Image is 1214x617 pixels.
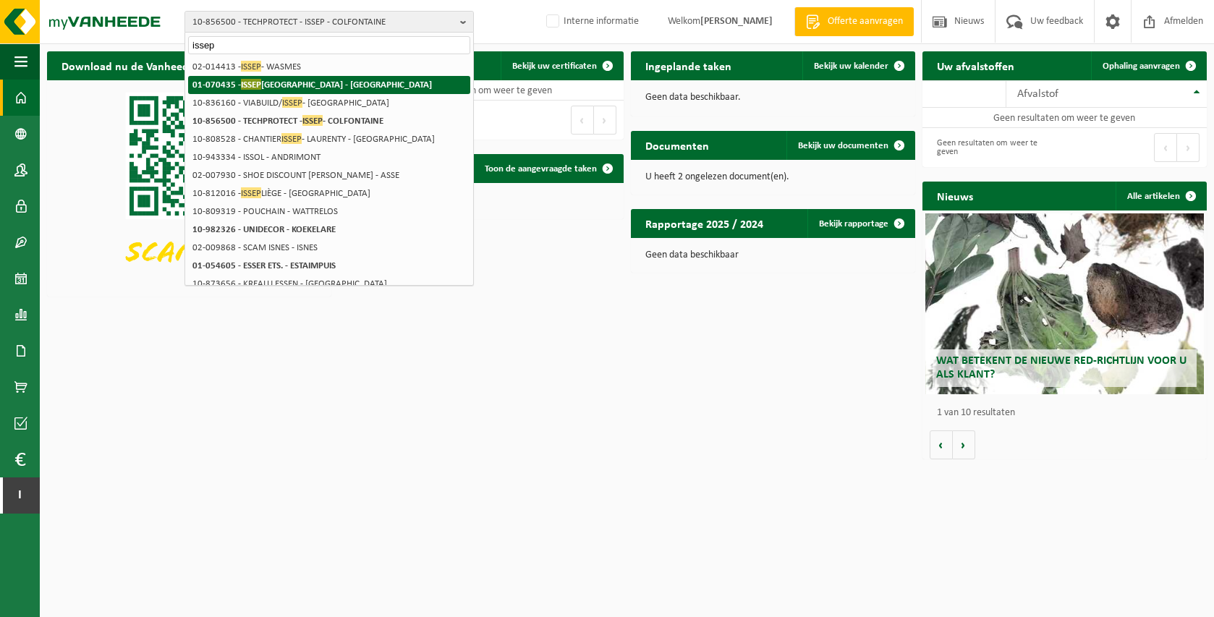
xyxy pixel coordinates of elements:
[814,61,888,71] span: Bekijk uw kalender
[794,7,914,36] a: Offerte aanvragen
[192,79,432,90] strong: 01-070435 - [GEOGRAPHIC_DATA] - [GEOGRAPHIC_DATA]
[922,182,988,210] h2: Nieuws
[824,14,907,29] span: Offerte aanvragen
[543,11,639,33] label: Interne informatie
[930,430,953,459] button: Vorige
[1017,88,1058,100] span: Afvalstof
[188,184,470,203] li: 10-812016 - LIÈGE - [GEOGRAPHIC_DATA]
[188,239,470,257] li: 02-009868 - SCAM ISNES - ISNES
[571,106,594,135] button: Previous
[184,11,474,33] button: 10-856500 - TECHPROTECT - ISSEP - COLFONTAINE
[1116,182,1205,210] a: Alle artikelen
[512,61,597,71] span: Bekijk uw certificaten
[953,430,975,459] button: Volgende
[700,16,773,27] strong: [PERSON_NAME]
[594,106,616,135] button: Next
[192,12,454,33] span: 10-856500 - TECHPROTECT - ISSEP - COLFONTAINE
[188,275,470,293] li: 10-873656 - KREALU ESSEN - [GEOGRAPHIC_DATA]
[47,80,331,294] img: Download de VHEPlus App
[188,203,470,221] li: 10-809319 - POUCHAIN - WATTRELOS
[936,355,1187,380] span: Wat betekent de nieuwe RED-richtlijn voor u als klant?
[645,172,901,182] p: U heeft 2 ongelezen document(en).
[1177,133,1200,162] button: Next
[14,477,25,514] span: I
[188,94,470,112] li: 10-836160 - VIABUILD/ - [GEOGRAPHIC_DATA]
[282,97,302,108] span: ISSEP
[631,51,746,80] h2: Ingeplande taken
[241,79,261,90] span: ISSEP
[631,209,778,237] h2: Rapportage 2025 / 2024
[645,250,901,260] p: Geen data beschikbaar
[47,51,240,80] h2: Download nu de Vanheede+ app!
[188,36,470,54] input: Zoeken naar gekoppelde vestigingen
[192,261,336,271] strong: 01-054605 - ESSER ETS. - ESTAIMPUIS
[188,130,470,148] li: 10-808528 - CHANTIER - LAURENTY - [GEOGRAPHIC_DATA]
[645,93,901,103] p: Geen data beschikbaar.
[925,213,1204,394] a: Wat betekent de nieuwe RED-richtlijn voor u als klant?
[188,112,470,130] li: 10-856500 - TECHPROTECT - - COLFONTAINE
[807,209,914,238] a: Bekijk rapportage
[922,108,1207,128] td: Geen resultaten om weer te geven
[485,164,597,174] span: Toon de aangevraagde taken
[930,132,1058,163] div: Geen resultaten om weer te geven
[1103,61,1180,71] span: Ophaling aanvragen
[631,131,723,159] h2: Documenten
[281,133,302,144] span: ISSEP
[188,148,470,166] li: 10-943334 - ISSOL - ANDRIMONT
[241,187,261,198] span: ISSEP
[937,408,1200,418] p: 1 van 10 resultaten
[302,115,323,126] span: ISSEP
[188,166,470,184] li: 02-007930 - SHOE DISCOUNT [PERSON_NAME] - ASSE
[339,80,623,101] td: Geen resultaten om weer te geven
[188,58,470,76] li: 02-014413 - - WASMES
[802,51,914,80] a: Bekijk uw kalender
[798,141,888,150] span: Bekijk uw documenten
[473,154,622,183] a: Toon de aangevraagde taken
[241,61,261,72] span: ISSEP
[922,51,1029,80] h2: Uw afvalstoffen
[786,131,914,160] a: Bekijk uw documenten
[501,51,622,80] a: Bekijk uw certificaten
[1091,51,1205,80] a: Ophaling aanvragen
[353,195,608,205] p: Geen data beschikbaar.
[192,225,336,234] strong: 10-982326 - UNIDECOR - KOEKELARE
[1154,133,1177,162] button: Previous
